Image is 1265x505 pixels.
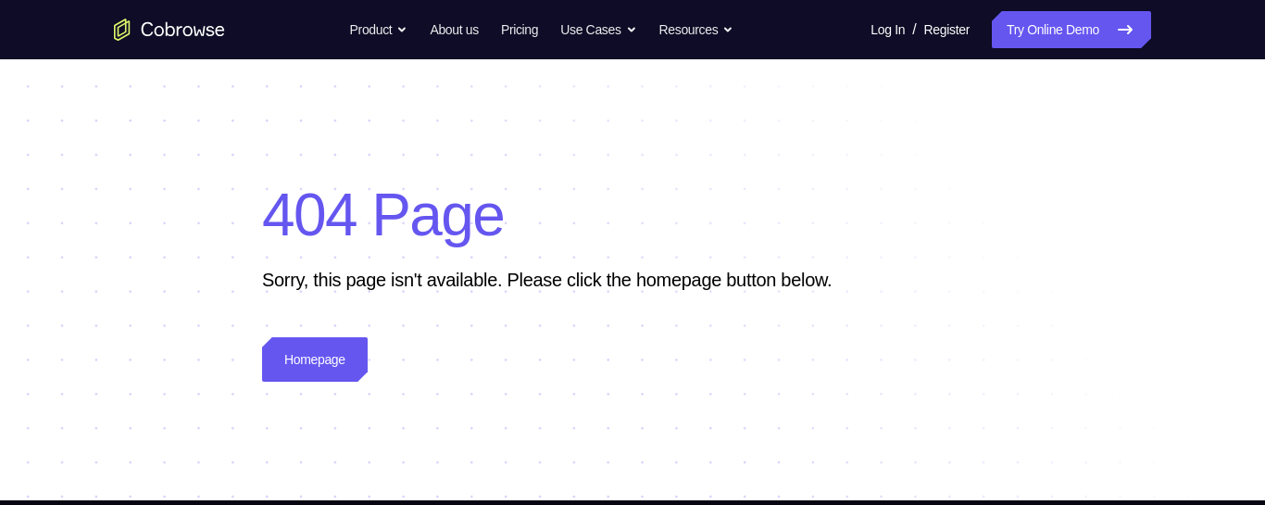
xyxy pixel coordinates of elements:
[659,11,734,48] button: Resources
[430,11,478,48] a: About us
[350,11,408,48] button: Product
[262,267,1003,293] p: Sorry, this page isn't available. Please click the homepage button below.
[262,337,368,382] a: Homepage
[912,19,916,41] span: /
[501,11,538,48] a: Pricing
[560,11,636,48] button: Use Cases
[992,11,1151,48] a: Try Online Demo
[924,11,970,48] a: Register
[262,178,1003,252] h1: 404 Page
[870,11,905,48] a: Log In
[114,19,225,41] a: Go to the home page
